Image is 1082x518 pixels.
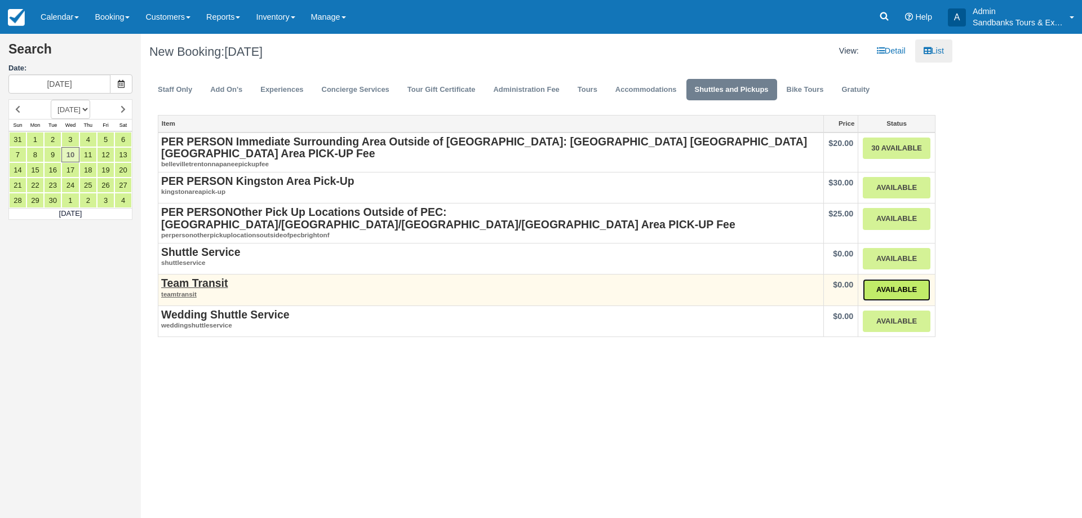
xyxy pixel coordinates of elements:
th: Sat [114,119,132,132]
a: 2 [79,193,97,208]
th: Fri [97,119,114,132]
th: Sun [9,119,26,132]
span: [DATE] [224,45,263,59]
a: List [915,39,952,63]
label: Date: [8,63,132,74]
a: 6 [114,132,132,147]
a: Price [824,116,858,131]
a: Item [158,116,823,131]
a: 24 [61,178,79,193]
img: checkfront-main-nav-mini-logo.png [8,9,25,26]
a: 23 [44,178,61,193]
a: 7 [9,147,26,162]
a: Concierge Services [313,79,398,101]
a: Available [863,208,930,230]
em: perpersonotherpickuplocationsoutsideofpecbrightonf [161,231,821,240]
strong: Wedding Shuttle Service [161,308,290,321]
span: $30.00 [828,178,853,187]
a: 1 [26,132,44,147]
th: Wed [61,119,79,132]
em: weddingshuttleservice [161,321,821,330]
a: 28 [9,193,26,208]
a: Status [858,116,935,131]
a: 26 [97,178,114,193]
strong: Team Transit [161,277,228,289]
th: Mon [26,119,44,132]
a: 12 [97,147,114,162]
a: 15 [26,162,44,178]
a: 16 [44,162,61,178]
a: 3 [61,132,79,147]
a: 2 [44,132,61,147]
a: Administration Fee [485,79,568,101]
span: Help [915,12,932,21]
h1: New Booking: [149,45,538,59]
strong: $0.00 [833,249,853,258]
a: 21 [9,178,26,193]
a: Team Transitteamtransit [161,277,821,299]
td: [DATE] [9,209,132,220]
a: 19 [97,162,114,178]
th: Thu [79,119,97,132]
a: 20 [114,162,132,178]
a: Bike Tours [778,79,832,101]
a: Shuttles and Pickups [686,79,777,101]
a: Detail [868,39,914,63]
a: Staff Only [149,79,201,101]
a: 4 [114,193,132,208]
a: 27 [114,178,132,193]
p: Sandbanks Tours & Experiences [973,17,1063,28]
a: 5 [97,132,114,147]
a: Shuttle Serviceshuttleservice [161,246,821,268]
div: A [948,8,966,26]
a: 31 [9,132,26,147]
em: kingstonareapick-up [161,187,821,197]
a: 25 [79,178,97,193]
a: 11 [79,147,97,162]
a: 30 Available [863,138,930,160]
a: 1 [61,193,79,208]
th: Tue [44,119,61,132]
strong: PER PERSON Immediate Surrounding Area Outside of [GEOGRAPHIC_DATA]: [GEOGRAPHIC_DATA] [GEOGRAPHIC... [161,135,807,160]
p: Admin [973,6,1063,17]
strong: PER PERSONOther Pick Up Locations Outside of PEC: [GEOGRAPHIC_DATA]/[GEOGRAPHIC_DATA]/[GEOGRAPHIC... [161,206,735,230]
a: Available [863,248,930,270]
a: 29 [26,193,44,208]
a: 3 [97,193,114,208]
a: Accommodations [607,79,685,101]
a: 10 [61,147,79,162]
a: 17 [61,162,79,178]
em: bellevilletrentonnapaneepickupfee [161,160,821,169]
em: teamtransit [161,290,821,299]
a: Available [863,177,930,199]
a: Available [863,311,930,333]
i: Help [905,13,913,21]
a: Tour Gift Certificate [399,79,484,101]
a: 9 [44,147,61,162]
a: Wedding Shuttle Serviceweddingshuttleservice [161,309,821,330]
span: $25.00 [828,209,853,218]
strong: $0.00 [833,280,853,289]
em: shuttleservice [161,258,821,268]
a: Experiences [252,79,312,101]
a: 14 [9,162,26,178]
a: 13 [114,147,132,162]
a: Available [863,279,930,301]
a: 8 [26,147,44,162]
strong: $0.00 [833,312,853,321]
span: $20.00 [828,139,853,148]
a: Tours [569,79,606,101]
a: PER PERSONOther Pick Up Locations Outside of PEC: [GEOGRAPHIC_DATA]/[GEOGRAPHIC_DATA]/[GEOGRAPHIC... [161,206,821,240]
a: 4 [79,132,97,147]
a: Gratuity [833,79,879,101]
a: 22 [26,178,44,193]
li: View: [831,39,867,63]
strong: Shuttle Service [161,246,240,258]
a: PER PERSON Kingston Area Pick-Upkingstonareapick-up [161,175,821,197]
a: 30 [44,193,61,208]
a: Add On's [202,79,251,101]
strong: PER PERSON Kingston Area Pick-Up [161,175,354,187]
h2: Search [8,42,132,63]
a: PER PERSON Immediate Surrounding Area Outside of [GEOGRAPHIC_DATA]: [GEOGRAPHIC_DATA] [GEOGRAPHIC... [161,136,821,169]
a: 18 [79,162,97,178]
